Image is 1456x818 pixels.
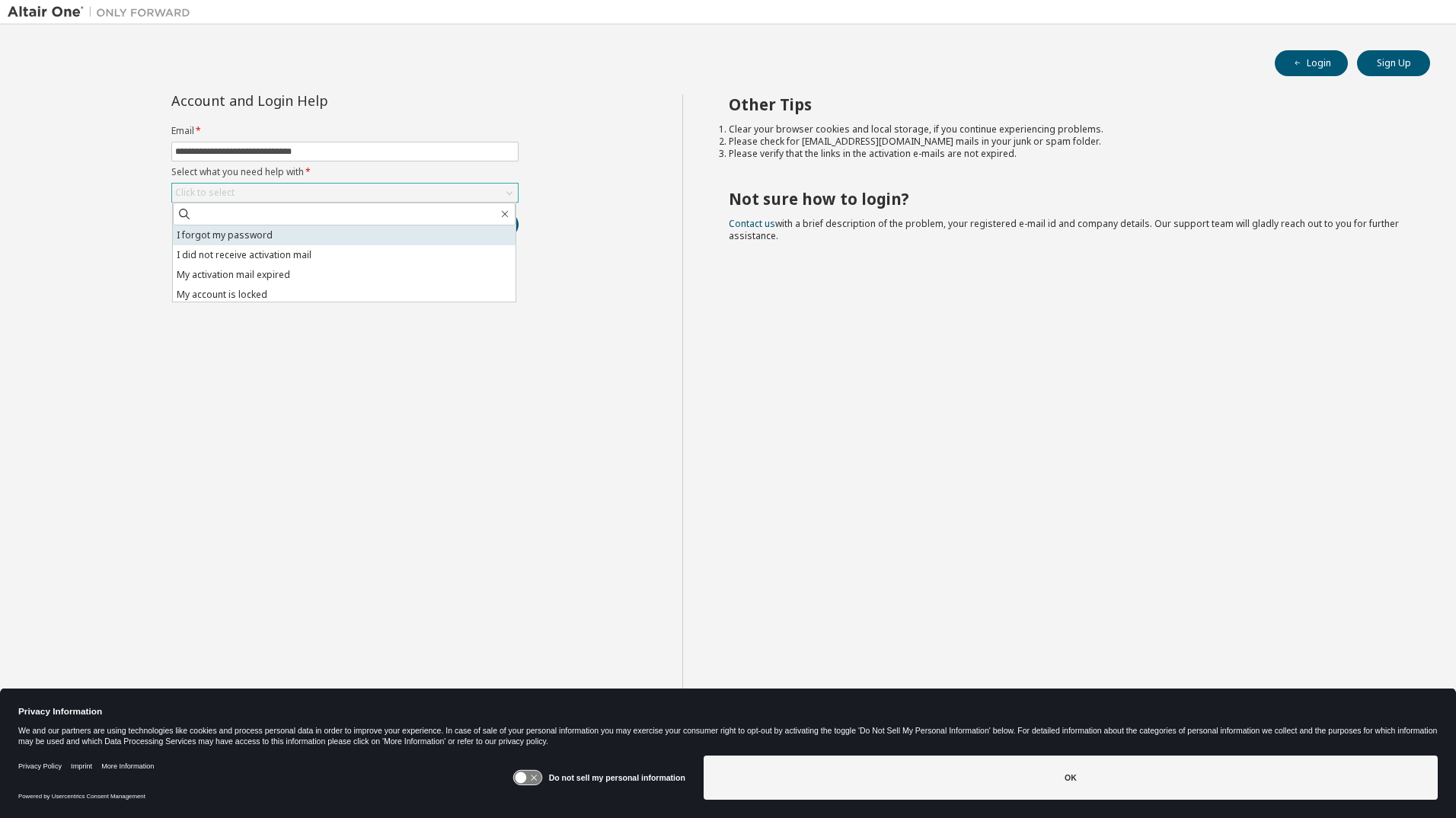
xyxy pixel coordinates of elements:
span: with a brief description of the problem, your registered e-mail id and company details. Our suppo... [729,217,1399,242]
li: Please verify that the links in the activation e-mails are not expired. [729,148,1403,160]
li: I forgot my password [173,225,516,245]
div: Click to select [172,184,518,202]
div: Click to select [175,187,235,199]
li: Clear your browser cookies and local storage, if you continue experiencing problems. [729,123,1403,136]
h2: Not sure how to login? [729,189,1403,209]
img: Altair One [8,5,198,20]
div: Account and Login Help [171,94,449,107]
label: Email [171,125,519,137]
label: Select what you need help with [171,166,519,178]
button: Sign Up [1357,50,1430,76]
a: Contact us [729,217,775,230]
h2: Other Tips [729,94,1403,114]
li: Please check for [EMAIL_ADDRESS][DOMAIN_NAME] mails in your junk or spam folder. [729,136,1403,148]
button: Login [1275,50,1348,76]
